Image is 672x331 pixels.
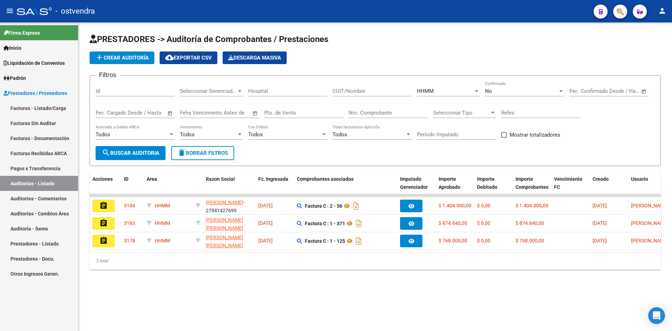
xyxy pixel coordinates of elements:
[436,172,474,202] datatable-header-cell: Importe Aprobado
[124,203,135,208] span: 3184
[90,34,328,44] span: PRESTADORES -> Auditoría de Comprobantes / Prestaciones
[305,221,345,226] strong: Factura C : 1 - 371
[513,172,551,202] datatable-header-cell: Importe Comprobantes
[640,88,648,96] button: Open calendar
[95,53,104,62] mat-icon: add
[248,131,263,138] span: Todos
[631,220,668,226] span: [PERSON_NAME]
[99,219,108,227] mat-icon: assignment
[397,172,436,202] datatable-header-cell: Imputado Gerenciador
[258,238,273,243] span: [DATE]
[477,220,490,226] span: $ 0,00
[628,172,667,202] datatable-header-cell: Usuario
[124,176,128,182] span: ID
[658,7,666,15] mat-icon: person
[351,200,360,212] i: Descargar documento
[180,131,195,138] span: Todos
[124,220,135,226] span: 3183
[124,238,135,243] span: 3178
[121,172,144,202] datatable-header-cell: ID
[631,238,668,243] span: [PERSON_NAME]
[439,176,460,190] span: Importe Aprobado
[569,88,598,94] input: Fecha inicio
[99,236,108,245] mat-icon: assignment
[223,51,287,64] app-download-masive: Descarga masiva de comprobantes (adjuntos)
[206,216,253,231] div: - 27243385836
[165,55,212,61] span: Exportar CSV
[294,172,397,202] datatable-header-cell: Comprobantes asociados
[90,51,154,64] button: Crear Auditoría
[147,176,157,182] span: Area
[3,59,65,67] span: Liquidación de Convenios
[516,238,544,243] span: $ 768.000,00
[354,218,363,229] i: Descargar documento
[477,176,497,190] span: Importe Debitado
[96,131,110,138] span: Todos
[631,203,668,208] span: [PERSON_NAME]
[155,203,170,208] span: HHMM
[354,235,363,247] i: Descargar documento
[551,172,590,202] datatable-header-cell: Vencimiento FC
[516,203,548,208] span: $ 1.404.000,00
[3,74,26,82] span: Padrón
[3,89,67,97] span: Prestadores / Proveedores
[305,238,345,244] strong: Factura C : 1 - 125
[206,235,243,248] span: [PERSON_NAME] [PERSON_NAME]
[255,172,294,202] datatable-header-cell: Fc. Ingresada
[90,252,661,270] div: 3 total
[297,176,353,182] span: Comprobantes asociados
[593,220,607,226] span: [DATE]
[593,238,607,243] span: [DATE]
[510,131,560,139] span: Mostrar totalizadores
[604,88,638,94] input: Fecha fin
[155,238,170,243] span: HHMM
[99,201,108,210] mat-icon: assignment
[258,176,288,182] span: Fc. Ingresada
[516,220,544,226] span: $ 874.640,00
[55,4,95,19] span: - ostvendra
[516,176,548,190] span: Importe Comprobantes
[593,176,609,182] span: Creado
[171,146,234,160] button: Borrar Filtros
[3,29,40,37] span: Firma Express
[144,172,193,202] datatable-header-cell: Area
[439,238,467,243] span: $ 768.000,00
[206,234,253,248] div: - 27310001142
[3,44,21,52] span: Inicio
[439,220,467,226] span: $ 874.640,00
[485,88,492,94] span: No
[6,7,14,15] mat-icon: menu
[102,150,159,156] span: Buscar Auditoria
[433,110,490,116] span: Seleccionar Tipo
[96,146,166,160] button: Buscar Auditoria
[206,199,253,213] div: - 27941427699
[477,203,490,208] span: $ 0,00
[90,172,121,202] datatable-header-cell: Acciones
[96,110,124,116] input: Fecha inicio
[251,109,259,117] button: Open calendar
[130,110,164,116] input: Fecha fin
[155,220,170,226] span: HHMM
[206,176,235,182] span: Razon Social
[92,176,113,182] span: Acciones
[305,203,342,209] strong: Factura C : 2 - 56
[439,203,471,208] span: $ 1.404.000,00
[332,131,347,138] span: Todos
[96,70,120,80] h3: Filtros
[258,203,273,208] span: [DATE]
[165,53,174,62] mat-icon: cloud_download
[477,238,490,243] span: $ 0,00
[258,220,273,226] span: [DATE]
[474,172,513,202] datatable-header-cell: Importe Debitado
[180,88,237,94] span: Seleccionar Gerenciador
[160,51,217,64] button: Exportar CSV
[206,217,243,231] span: [PERSON_NAME] [PERSON_NAME]
[95,55,149,61] span: Crear Auditoría
[590,172,628,202] datatable-header-cell: Creado
[206,200,243,205] span: [PERSON_NAME]
[554,176,582,190] span: Vencimiento FC
[228,55,281,61] span: Descarga Masiva
[166,109,174,117] button: Open calendar
[177,149,186,157] mat-icon: delete
[593,203,607,208] span: [DATE]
